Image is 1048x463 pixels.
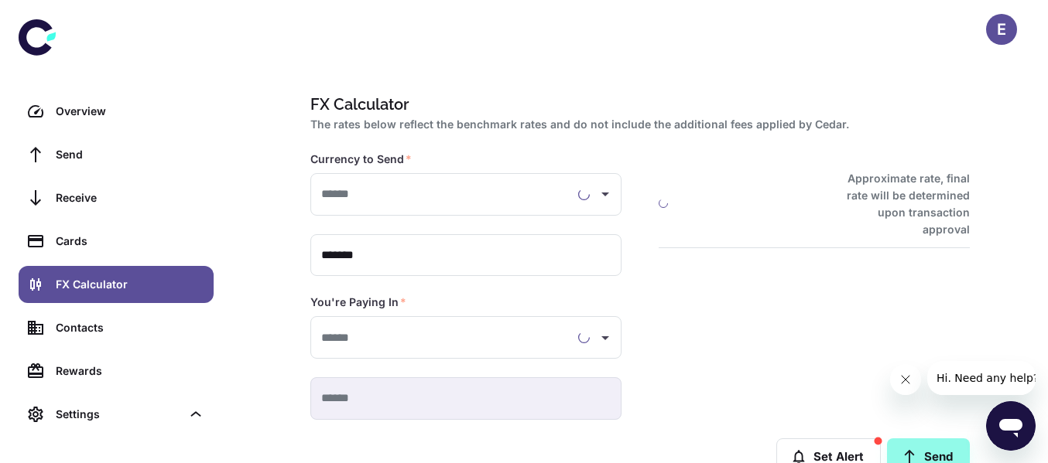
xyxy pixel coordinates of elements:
a: Rewards [19,352,214,390]
div: Settings [19,396,214,433]
iframe: Message from company [927,361,1036,395]
label: Currency to Send [310,151,412,167]
div: Settings [56,406,181,423]
a: FX Calculator [19,266,214,303]
button: Open [594,183,616,205]
a: Receive [19,179,214,216]
span: Hi. Need any help? [9,11,111,23]
a: Cards [19,223,214,260]
button: Open [594,327,616,349]
div: Contacts [56,319,204,336]
div: Receive [56,189,204,206]
button: E [986,14,1017,45]
h6: Approximate rate, final rate will be determined upon transaction approval [830,170,970,238]
iframe: Close message [890,364,921,395]
label: You're Paying In [310,294,406,310]
div: FX Calculator [56,276,204,293]
div: Cards [56,233,204,250]
a: Contacts [19,309,214,346]
iframe: Button to launch messaging window [986,401,1036,451]
a: Overview [19,93,214,130]
div: Overview [56,103,204,120]
div: Rewards [56,363,204,380]
a: Send [19,136,214,173]
h1: FX Calculator [310,93,964,116]
div: Send [56,146,204,163]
